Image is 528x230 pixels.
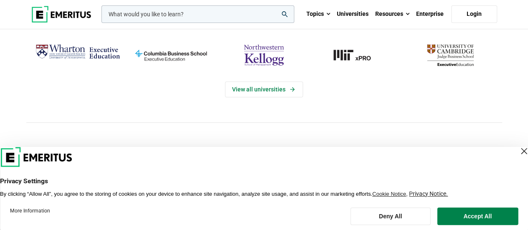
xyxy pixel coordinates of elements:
[451,5,497,23] a: Login
[315,41,399,69] img: MIT xPRO
[35,41,120,62] img: Wharton Executive Education
[129,41,213,69] img: columbia-business-school
[225,81,303,97] a: View Universities
[222,41,306,69] img: northwestern-kellogg
[101,5,294,23] input: woocommerce-product-search-field-0
[408,41,493,69] img: cambridge-judge-business-school
[315,41,399,69] a: MIT-xPRO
